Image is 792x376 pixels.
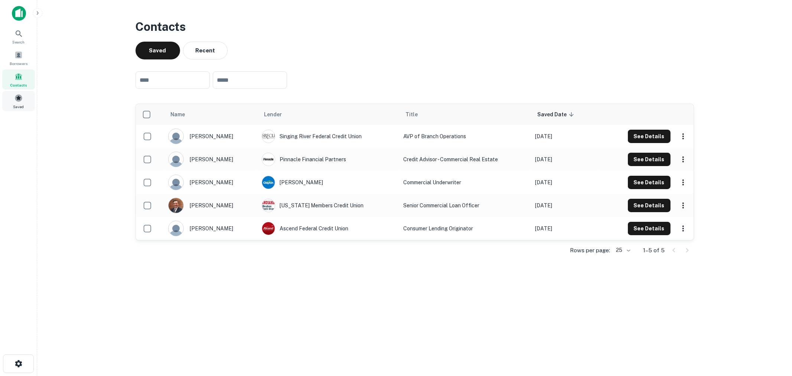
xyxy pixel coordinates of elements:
[164,104,258,125] th: Name
[400,148,532,171] td: Credit Advisor - Commercial Real Estate
[628,153,671,166] button: See Details
[628,222,671,235] button: See Details
[168,175,254,190] div: [PERSON_NAME]
[531,217,597,240] td: [DATE]
[168,221,254,236] div: [PERSON_NAME]
[531,104,597,125] th: Saved Date
[183,42,228,59] button: Recent
[400,125,532,148] td: AVP of Branch Operations
[613,245,632,256] div: 25
[168,129,254,144] div: [PERSON_NAME]
[262,176,395,189] div: [PERSON_NAME]
[537,110,576,119] span: Saved Date
[168,152,254,167] div: [PERSON_NAME]
[262,222,395,235] div: Ascend Federal Credit Union
[2,91,35,111] a: Saved
[169,175,183,190] img: 9c8pery4andzj6ohjkjp54ma2
[405,110,427,119] span: Title
[264,110,291,119] span: Lender
[531,148,597,171] td: [DATE]
[168,198,254,213] div: [PERSON_NAME]
[400,104,532,125] th: Title
[643,246,665,255] p: 1–5 of 5
[136,104,694,240] div: scrollable content
[169,152,183,167] img: 9c8pery4andzj6ohjkjp54ma2
[136,42,180,59] button: Saved
[570,246,610,255] p: Rows per page:
[531,125,597,148] td: [DATE]
[136,18,694,36] h3: Contacts
[400,217,532,240] td: Consumer Lending Originator
[628,176,671,189] button: See Details
[531,171,597,194] td: [DATE]
[10,82,27,88] span: Contacts
[628,130,671,143] button: See Details
[262,153,275,166] img: picture
[169,129,183,144] img: 9c8pery4andzj6ohjkjp54ma2
[2,69,35,90] a: Contacts
[262,130,395,143] div: Singing River Federal Credit Union
[2,48,35,68] a: Borrowers
[755,317,792,352] iframe: Chat Widget
[262,222,275,235] img: picture
[262,153,395,166] div: Pinnacle Financial Partners
[2,26,35,46] a: Search
[262,130,275,143] img: picture
[258,104,399,125] th: Lender
[13,39,25,45] span: Search
[262,176,275,189] img: picture
[169,221,183,236] img: 9c8pery4andzj6ohjkjp54ma2
[13,104,24,110] span: Saved
[262,199,395,212] div: [US_STATE] Members Credit Union
[169,198,183,213] img: 1516503900781
[262,199,275,212] img: picture
[12,6,26,21] img: capitalize-icon.png
[400,171,532,194] td: Commercial Underwriter
[10,61,27,67] span: Borrowers
[531,194,597,217] td: [DATE]
[400,194,532,217] td: Senior Commercial Loan Officer
[628,199,671,212] button: See Details
[170,110,195,119] span: Name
